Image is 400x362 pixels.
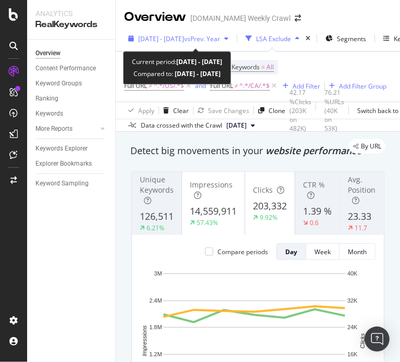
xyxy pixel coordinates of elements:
[260,213,277,222] div: 9.92%
[254,102,285,119] button: Clone
[261,63,265,71] span: =
[124,30,233,47] button: [DATE] - [DATE]vsPrev. Year
[149,351,162,357] text: 1.2M
[232,63,260,71] span: Keywords
[147,223,164,232] div: 6.21%
[285,247,297,256] div: Day
[132,56,222,68] div: Current period:
[303,205,332,217] span: 1.39 %
[154,271,162,277] text: 3M
[235,81,238,90] span: ≠
[314,247,331,256] div: Week
[124,81,147,90] span: Full URL
[339,82,386,91] div: Add Filter Group
[269,106,285,115] div: Clone
[239,79,270,93] span: ^.*/CA/.*$
[149,81,152,90] span: ≠
[35,78,108,89] a: Keyword Groups
[176,57,222,66] b: [DATE] - [DATE]
[321,30,370,47] button: Segments
[35,178,89,189] div: Keyword Sampling
[35,178,108,189] a: Keyword Sampling
[141,121,222,130] div: Data crossed with the Crawl
[35,123,98,134] a: More Reports
[278,80,320,92] button: Add Filter
[35,8,107,19] div: Analytics
[35,19,107,31] div: RealKeywords
[134,68,221,80] div: Compared to:
[325,80,386,92] button: Add Filter Group
[197,218,218,227] div: 57.43%
[173,69,221,78] b: [DATE] - [DATE]
[195,81,206,91] button: and
[140,210,174,222] span: 126,511
[359,333,366,349] text: Clicks
[138,106,154,115] div: Apply
[35,63,108,74] a: Content Performance
[293,82,320,91] div: Add Filter
[349,139,385,154] div: legacy label
[289,88,311,133] div: 42.17 % Clicks ( 203K on 482K )
[347,324,358,331] text: 24K
[241,30,304,47] button: LSA Exclude
[348,174,375,195] span: Avg. Position
[253,185,273,195] span: Clicks
[347,297,358,304] text: 32K
[256,34,291,43] div: LSA Exclude
[347,271,358,277] text: 40K
[190,13,290,23] div: [DOMAIN_NAME] Weekly Crawl
[348,210,371,222] span: 23.33
[226,121,247,130] span: 2025 Aug. 21st
[35,63,96,74] div: Content Performance
[141,326,148,357] text: Impressions
[35,158,108,169] a: Explorer Bookmarks
[35,78,82,89] div: Keyword Groups
[310,218,319,227] div: 0.6
[124,102,154,119] button: Apply
[193,102,249,119] button: Save Changes
[348,247,367,256] div: Month
[222,119,259,132] button: [DATE]
[195,81,206,90] div: and
[35,143,88,154] div: Keywords Explorer
[35,123,72,134] div: More Reports
[347,351,358,357] text: 16K
[190,205,237,217] span: 14,559,911
[35,48,60,59] div: Overview
[276,243,306,260] button: Day
[355,223,367,232] div: 11.7
[184,34,220,43] span: vs Prev. Year
[306,243,340,260] button: Week
[35,143,108,154] a: Keywords Explorer
[304,33,312,44] div: times
[190,180,233,190] span: Impressions
[149,297,162,304] text: 2.4M
[154,79,184,93] span: ^.*/US/.*$
[35,93,58,104] div: Ranking
[217,247,268,256] div: Compare periods
[35,48,108,59] a: Overview
[35,108,63,119] div: Keywords
[124,8,186,26] div: Overview
[35,108,108,119] a: Keywords
[337,34,366,43] span: Segments
[340,243,375,260] button: Month
[35,158,92,169] div: Explorer Bookmarks
[361,143,381,149] span: By URL
[303,180,325,190] span: CTR %
[173,106,189,115] div: Clear
[140,174,174,195] span: Unique Keywords
[324,88,344,133] div: 76.21 % URLs ( 40K on 53K )
[295,15,301,22] div: arrow-right-arrow-left
[266,60,274,74] span: All
[253,199,287,212] span: 203,332
[138,34,184,43] span: [DATE] - [DATE]
[159,102,189,119] button: Clear
[365,327,390,352] div: Open Intercom Messenger
[149,324,162,331] text: 1.8M
[210,81,233,90] span: Full URL
[208,106,249,115] div: Save Changes
[35,93,108,104] a: Ranking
